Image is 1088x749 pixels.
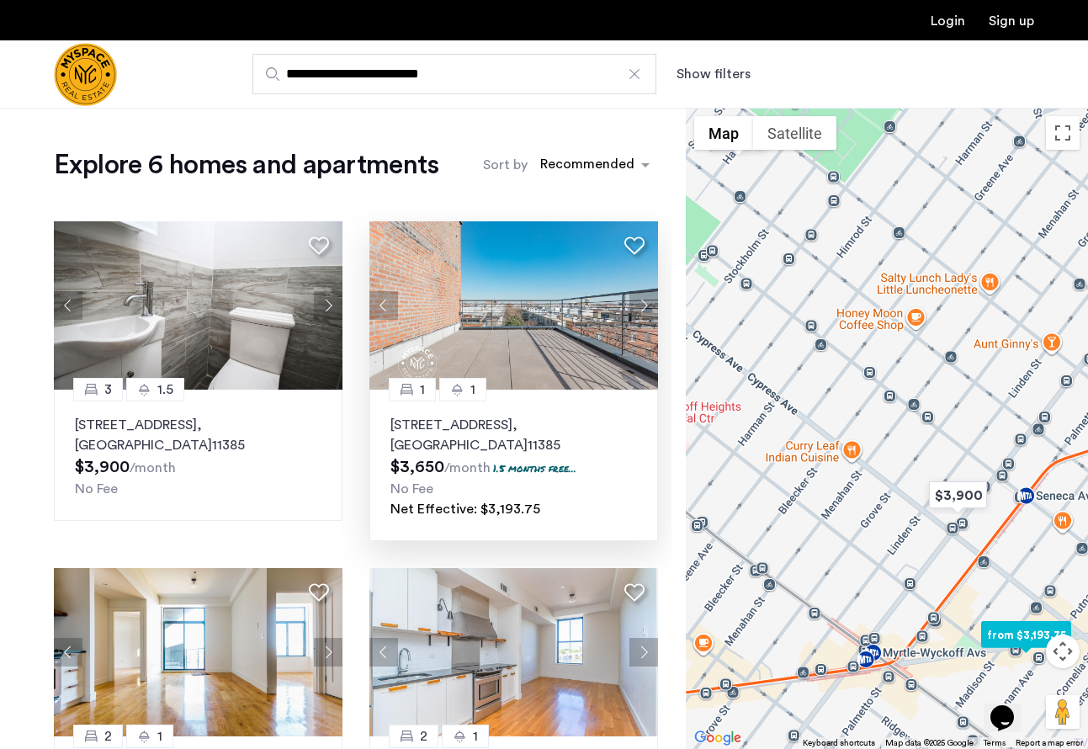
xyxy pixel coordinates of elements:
button: Previous apartment [54,638,82,667]
sub: /month [130,461,176,475]
a: Open this area in Google Maps (opens a new window) [690,727,746,749]
a: Login [931,14,965,28]
span: 1 [157,726,162,746]
span: Net Effective: $3,193.75 [390,502,540,516]
a: Report a map error [1016,737,1083,749]
button: Previous apartment [369,638,398,667]
a: Cazamio Logo [54,43,117,106]
button: Next apartment [629,291,658,320]
button: Map camera controls [1046,635,1080,668]
span: $3,900 [75,459,130,475]
p: [STREET_ADDRESS] 11385 [75,415,321,455]
button: Next apartment [314,638,342,667]
a: Terms [984,737,1006,749]
button: Keyboard shortcuts [803,737,875,749]
div: Recommended [538,154,634,178]
span: No Fee [390,482,433,496]
p: [STREET_ADDRESS] 11385 [390,415,637,455]
ng-select: sort-apartment [532,150,658,180]
input: Apartment Search [252,54,656,94]
button: Show satellite imagery [753,116,836,150]
span: 1 [470,380,475,400]
img: 1997_638478547404729669.png [369,221,658,390]
span: 1.5 [157,380,173,400]
img: Google [690,727,746,749]
button: Next apartment [314,291,342,320]
span: 3 [104,380,112,400]
div: $3,900 [922,476,994,514]
span: 1 [473,726,478,746]
img: 1997_638221932737223082.jpeg [369,568,658,736]
button: Previous apartment [54,291,82,320]
button: Show or hide filters [677,64,751,84]
button: Toggle fullscreen view [1046,116,1080,150]
a: 11[STREET_ADDRESS], [GEOGRAPHIC_DATA]113851.5 months free...No FeeNet Effective: $3,193.75 [369,390,658,541]
h1: Explore 6 homes and apartments [54,148,438,182]
sub: /month [444,461,491,475]
iframe: chat widget [984,682,1038,732]
a: Registration [989,14,1034,28]
span: No Fee [75,482,118,496]
label: Sort by [483,155,528,175]
span: Map data ©2025 Google [885,739,974,747]
button: Next apartment [629,638,658,667]
a: 31.5[STREET_ADDRESS], [GEOGRAPHIC_DATA]11385No Fee [54,390,342,521]
div: from $3,193.75 [974,616,1078,654]
span: $3,650 [390,459,444,475]
img: 1990_638155523145691057.jpeg [54,568,342,736]
span: 2 [104,726,112,746]
button: Previous apartment [369,291,398,320]
span: 2 [420,726,427,746]
button: Drag Pegman onto the map to open Street View [1046,695,1080,729]
button: Show street map [694,116,753,150]
p: 1.5 months free... [493,461,576,475]
img: logo [54,43,117,106]
img: 1990_638120007002979397.jpeg [54,221,342,390]
span: 1 [420,380,425,400]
